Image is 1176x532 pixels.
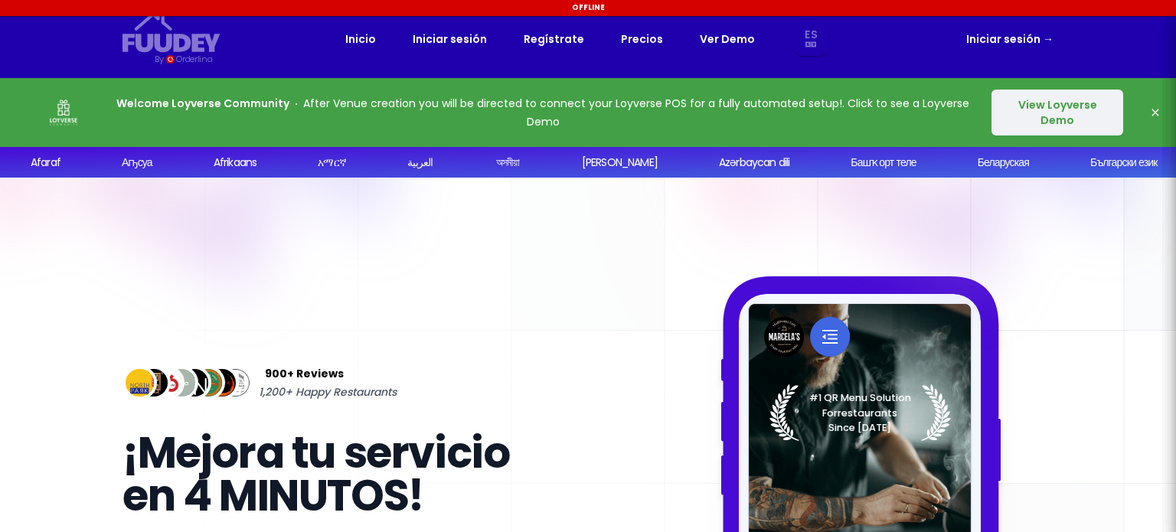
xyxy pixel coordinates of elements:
[116,94,969,131] p: After Venue creation you will be directed to connect your Loyverse POS for a fully automated setu...
[122,366,157,400] img: Review Img
[413,30,487,48] a: Iniciar sesión
[176,53,212,66] div: Orderlina
[1043,31,1053,47] span: →
[164,366,198,400] img: Review Img
[524,30,584,48] a: Regístrate
[136,366,171,400] img: Review Img
[150,366,185,400] img: Review Img
[259,383,397,401] span: 1,200+ Happy Restaurants
[265,364,344,383] span: 900+ Reviews
[582,155,658,171] div: [PERSON_NAME]
[191,366,226,400] img: Review Img
[719,155,789,171] div: Azərbaycan dili
[122,12,220,53] svg: {/* Added fill="currentColor" here */} {/* This rectangle defines the background. Its explicit fi...
[318,155,346,171] div: አማርኛ
[178,366,212,400] img: Review Img
[978,155,1029,171] div: Беларуская
[218,366,253,400] img: Review Img
[407,155,433,171] div: العربية
[31,155,60,171] div: Afaraf
[345,30,376,48] a: Inicio
[2,2,1174,13] div: Offline
[214,155,256,171] div: Afrikaans
[496,155,520,171] div: অসমীয়া
[851,155,916,171] div: Башҡорт теле
[769,384,951,441] img: Laurel
[966,30,1053,48] a: Iniciar sesión
[700,30,755,48] a: Ver Demo
[116,96,289,111] strong: Welcome Loyverse Community
[122,155,152,171] div: Аҧсуа
[991,90,1123,135] button: View Loyverse Demo
[155,53,163,66] div: By
[621,30,663,48] a: Precios
[205,366,240,400] img: Review Img
[122,423,509,526] span: ¡Mejora tu servicio en 4 MINUTOS!
[1090,155,1158,171] div: Български език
